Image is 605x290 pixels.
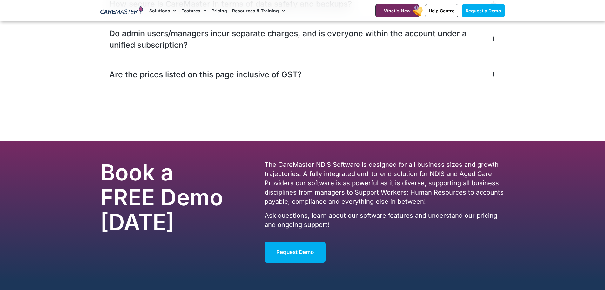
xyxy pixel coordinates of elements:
[462,4,505,17] a: Request a Demo
[466,8,501,13] span: Request a Demo
[375,4,419,17] a: What's New
[100,60,505,90] div: Are the prices listed on this page inclusive of GST?
[100,6,143,16] img: CareMaster Logo
[265,160,505,206] p: The CareMaster NDIS Software is designed for all business sizes and growth trajectories. A fully ...
[384,8,411,13] span: What's New
[109,28,489,51] a: Do admin users/managers incur separate charges, and is everyone within the account under a unifie...
[100,19,505,60] div: Do admin users/managers incur separate charges, and is everyone within the account under a unifie...
[100,160,232,235] h2: Book a FREE Demo [DATE]
[429,8,454,13] span: Help Centre
[109,69,302,80] a: Are the prices listed on this page inclusive of GST?
[265,242,326,263] a: Request Demo
[276,249,314,255] span: Request Demo
[265,211,505,230] p: Ask questions, learn about our software features and understand our pricing and ongoing support!
[425,4,458,17] a: Help Centre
